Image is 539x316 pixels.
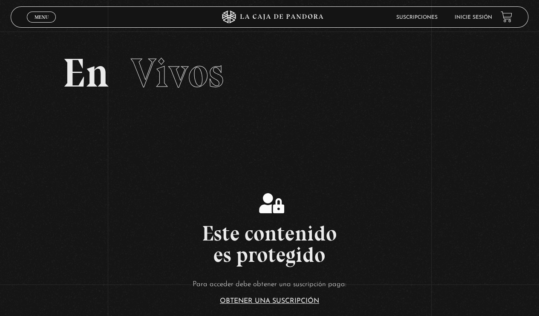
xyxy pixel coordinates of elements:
[396,15,438,20] a: Suscripciones
[501,11,512,23] a: View your shopping cart
[35,14,49,20] span: Menu
[220,298,319,304] a: Obtener una suscripción
[131,49,224,97] span: Vivos
[63,53,477,93] h2: En
[455,15,492,20] a: Inicie sesión
[32,22,52,28] span: Cerrar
